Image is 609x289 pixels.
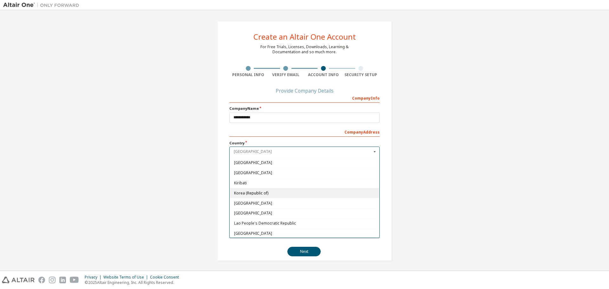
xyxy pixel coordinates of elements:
div: Verify Email [267,72,305,77]
span: Kiribati [234,181,375,185]
img: altair_logo.svg [2,277,35,283]
div: Provide Company Details [229,89,380,93]
div: Account Info [304,72,342,77]
span: [GEOGRAPHIC_DATA] [234,171,375,175]
span: [GEOGRAPHIC_DATA] [234,211,375,215]
span: Korea (Republic of) [234,191,375,195]
span: [GEOGRAPHIC_DATA] [234,232,375,235]
div: Personal Info [229,72,267,77]
button: Next [287,247,321,256]
div: Cookie Consent [150,275,183,280]
img: linkedin.svg [59,277,66,283]
img: youtube.svg [70,277,79,283]
div: Create an Altair One Account [253,33,356,41]
div: For Free Trials, Licenses, Downloads, Learning & Documentation and so much more. [260,44,349,55]
div: Website Terms of Use [103,275,150,280]
span: [GEOGRAPHIC_DATA] [234,201,375,205]
p: © 2025 Altair Engineering, Inc. All Rights Reserved. [85,280,183,285]
span: Lao People's Democratic Republic [234,221,375,225]
div: Security Setup [342,72,380,77]
span: [GEOGRAPHIC_DATA] [234,161,375,165]
div: Privacy [85,275,103,280]
label: Company Name [229,106,380,111]
img: Altair One [3,2,82,8]
div: Company Address [229,127,380,137]
img: instagram.svg [49,277,56,283]
img: facebook.svg [38,277,45,283]
div: Company Info [229,93,380,103]
label: Country [229,141,380,146]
